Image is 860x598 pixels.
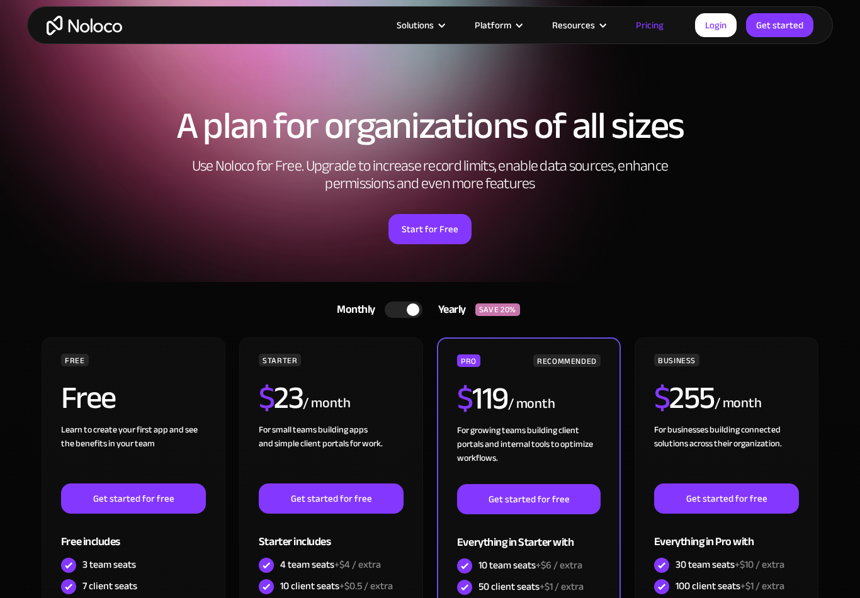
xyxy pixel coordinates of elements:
a: Pricing [620,17,679,33]
div: Monthly [321,300,385,319]
a: Get started for free [654,483,799,514]
div: Free includes [61,514,206,555]
span: +$1 / extra [740,577,784,595]
div: Platform [459,17,536,33]
a: Get started for free [457,484,601,514]
h2: 23 [259,382,303,414]
div: / month [715,393,762,414]
h2: Free [61,382,116,414]
div: Platform [475,17,511,33]
div: Resources [552,17,595,33]
span: $ [457,369,473,428]
div: Everything in Pro with [654,514,799,555]
div: 50 client seats [478,580,584,594]
h2: 255 [654,382,715,414]
div: / month [303,393,350,414]
div: Learn to create your first app and see the benefits in your team ‍ [61,423,206,483]
div: / month [508,394,555,414]
div: Solutions [397,17,434,33]
div: PRO [457,354,480,367]
div: SAVE 20% [475,303,520,316]
a: Get started for free [259,483,404,514]
div: Everything in Starter with [457,514,601,555]
div: RECOMMENDED [533,354,601,367]
div: 30 team seats [676,558,784,572]
span: +$0.5 / extra [339,577,393,595]
span: +$6 / extra [536,556,582,575]
h2: Use Noloco for Free. Upgrade to increase record limits, enable data sources, enhance permissions ... [178,157,682,193]
span: $ [259,368,274,427]
span: +$4 / extra [334,555,381,574]
div: For growing teams building client portals and internal tools to optimize workflows. [457,424,601,484]
div: FREE [61,354,89,366]
div: 7 client seats [82,579,137,593]
a: Start for Free [388,214,472,244]
a: home [47,16,122,35]
div: For small teams building apps and simple client portals for work. ‍ [259,423,404,483]
div: STARTER [259,354,301,366]
a: Get started [746,13,813,37]
div: Starter includes [259,514,404,555]
div: 100 client seats [676,579,784,593]
span: +$1 / extra [540,577,584,596]
div: For businesses building connected solutions across their organization. ‍ [654,423,799,483]
a: Get started for free [61,483,206,514]
div: BUSINESS [654,354,699,366]
div: Yearly [422,300,475,319]
div: 10 team seats [478,558,582,572]
div: 10 client seats [280,579,393,593]
div: Resources [536,17,620,33]
span: +$10 / extra [735,555,784,574]
a: Login [695,13,737,37]
h1: A plan for organizations of all sizes [40,107,820,145]
h2: 119 [457,383,508,414]
div: Solutions [381,17,459,33]
div: 4 team seats [280,558,381,572]
div: 3 team seats [82,558,136,572]
span: $ [654,368,670,427]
